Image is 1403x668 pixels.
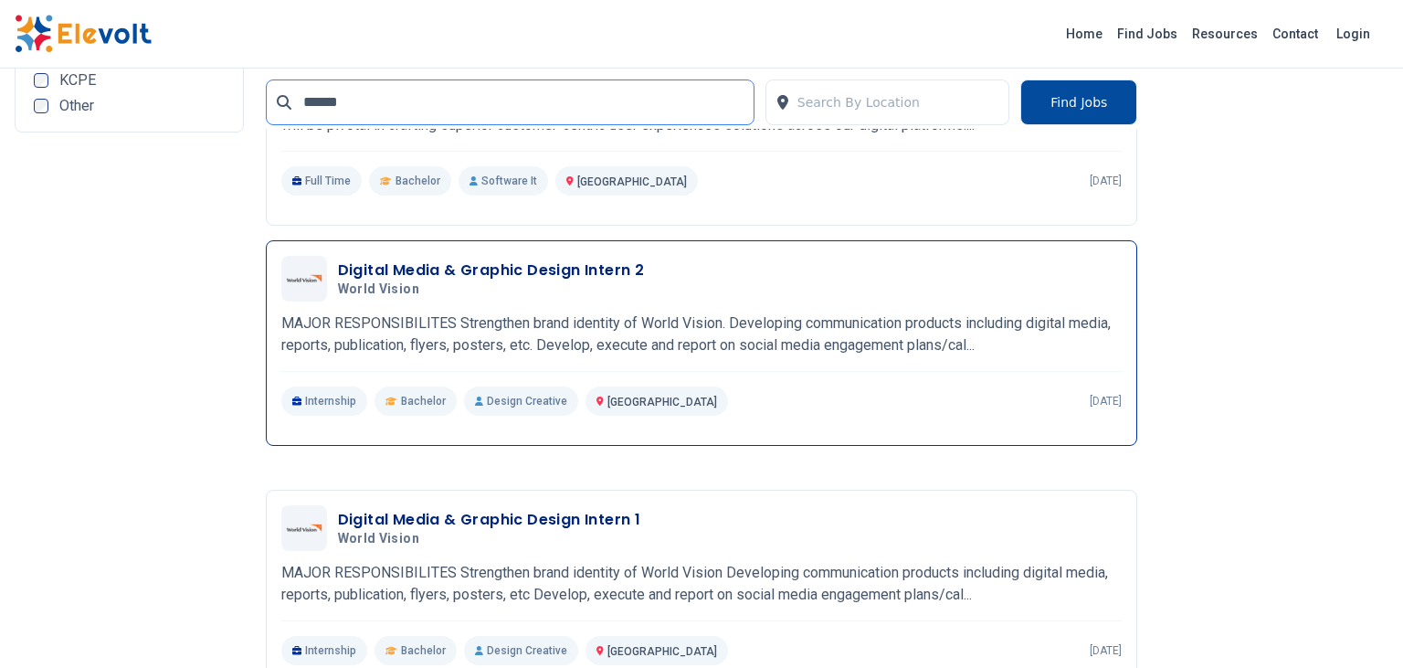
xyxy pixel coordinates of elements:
img: Elevolt [15,15,152,53]
input: KCPE [34,73,48,88]
p: Internship [281,636,368,665]
button: Find Jobs [1020,80,1137,125]
p: Full Time [281,166,363,196]
p: MAJOR RESPONSIBILITES Strengthen brand identity of World Vision Developing communication products... [281,562,1123,606]
p: Design Creative [464,387,578,416]
span: World Vision [338,531,419,547]
span: Bachelor [396,174,440,188]
p: Software It [459,166,548,196]
span: [GEOGRAPHIC_DATA] [607,645,717,658]
span: World Vision [338,281,419,298]
p: Internship [281,387,368,416]
a: Home [1059,19,1110,48]
iframe: Chat Widget [1312,580,1403,668]
p: Design Creative [464,636,578,665]
input: Other [34,99,48,113]
img: World Vision [286,274,322,283]
a: World VisionDigital Media & Graphic Design Intern 2World VisionMAJOR RESPONSIBILITES Strengthen b... [281,256,1123,416]
a: Resources [1185,19,1265,48]
p: [DATE] [1090,174,1122,188]
span: Bachelor [401,643,446,658]
a: Find Jobs [1110,19,1185,48]
a: World VisionDigital Media & Graphic Design Intern 1World VisionMAJOR RESPONSIBILITES Strengthen b... [281,505,1123,665]
p: [DATE] [1090,394,1122,408]
span: [GEOGRAPHIC_DATA] [607,396,717,408]
span: Bachelor [401,394,446,408]
span: [GEOGRAPHIC_DATA] [577,175,687,188]
img: World Vision [286,524,322,533]
span: Other [59,99,94,113]
h3: Digital Media & Graphic Design Intern 1 [338,509,641,531]
p: [DATE] [1090,643,1122,658]
p: MAJOR RESPONSIBILITES Strengthen brand identity of World Vision. Developing communication product... [281,313,1123,356]
a: Login [1325,16,1381,52]
h3: Digital Media & Graphic Design Intern 2 [338,260,645,281]
span: KCPE [59,73,96,88]
a: Contact [1265,19,1325,48]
